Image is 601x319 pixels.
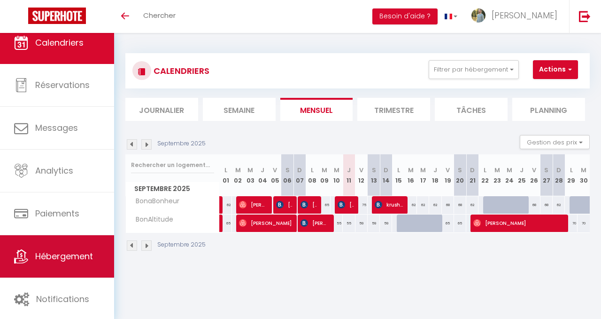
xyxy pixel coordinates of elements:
[442,215,454,232] div: 65
[224,166,227,175] abbr: L
[478,154,491,196] th: 22
[405,154,417,196] th: 16
[338,196,354,214] span: [PERSON_NAME]
[532,166,536,175] abbr: V
[429,60,519,79] button: Filtrer par hébergement
[581,166,586,175] abbr: M
[355,196,368,214] div: 75
[417,196,429,214] div: 62
[446,166,450,175] abbr: V
[454,196,466,214] div: 68
[473,214,563,232] span: [PERSON_NAME]
[244,154,256,196] th: 03
[380,154,392,196] th: 14
[300,214,329,232] span: [PERSON_NAME]
[220,196,232,214] div: 62
[157,240,206,249] p: Septembre 2025
[533,60,578,79] button: Actions
[491,154,503,196] th: 23
[420,166,426,175] abbr: M
[494,166,500,175] abbr: M
[239,196,268,214] span: [PERSON_NAME]
[392,154,404,196] th: 15
[300,196,317,214] span: [PERSON_NAME]
[442,196,454,214] div: 68
[417,154,429,196] th: 17
[220,215,232,232] div: 65
[435,98,508,121] li: Tâches
[458,166,462,175] abbr: S
[127,196,182,207] span: BonaBonheur
[143,10,176,20] span: Chercher
[232,154,244,196] th: 02
[466,154,478,196] th: 21
[565,215,577,232] div: 70
[471,8,485,23] img: ...
[528,154,540,196] th: 26
[359,166,363,175] abbr: V
[442,154,454,196] th: 19
[293,154,306,196] th: 07
[454,215,466,232] div: 65
[331,154,343,196] th: 10
[273,166,277,175] abbr: V
[556,166,561,175] abbr: D
[331,215,343,232] div: 55
[484,166,486,175] abbr: L
[503,154,516,196] th: 24
[343,215,355,232] div: 55
[239,214,292,232] span: [PERSON_NAME]
[247,166,253,175] abbr: M
[355,154,368,196] th: 12
[466,196,478,214] div: 62
[276,196,293,214] span: [PERSON_NAME]
[322,166,327,175] abbr: M
[375,196,403,214] span: krusha cholera
[553,154,565,196] th: 28
[220,154,232,196] th: 01
[280,98,353,121] li: Mensuel
[540,154,553,196] th: 27
[318,154,331,196] th: 09
[35,165,73,176] span: Analytics
[470,166,475,175] abbr: D
[540,196,553,214] div: 68
[528,196,540,214] div: 68
[565,154,577,196] th: 29
[8,4,36,32] button: Ouvrir le widget de chat LiveChat
[157,139,206,148] p: Septembre 2025
[35,250,93,262] span: Hébergement
[306,154,318,196] th: 08
[368,154,380,196] th: 13
[520,135,590,149] button: Gestion des prix
[397,166,400,175] abbr: L
[203,98,276,121] li: Semaine
[355,215,368,232] div: 59
[429,196,441,214] div: 62
[454,154,466,196] th: 20
[380,215,392,232] div: 59
[318,196,331,214] div: 65
[127,215,176,225] span: BonAltitude
[570,166,573,175] abbr: L
[126,182,219,196] span: Septembre 2025
[35,122,78,134] span: Messages
[35,79,90,91] span: Réservations
[384,166,388,175] abbr: D
[281,154,293,196] th: 06
[372,166,376,175] abbr: S
[269,154,281,196] th: 05
[578,215,590,232] div: 70
[507,166,512,175] abbr: M
[334,166,339,175] abbr: M
[433,166,437,175] abbr: J
[343,154,355,196] th: 11
[151,60,209,81] h3: CALENDRIERS
[492,9,557,21] span: [PERSON_NAME]
[429,154,441,196] th: 18
[36,293,89,305] span: Notifications
[357,98,430,121] li: Trimestre
[311,166,314,175] abbr: L
[520,166,524,175] abbr: J
[512,98,585,121] li: Planning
